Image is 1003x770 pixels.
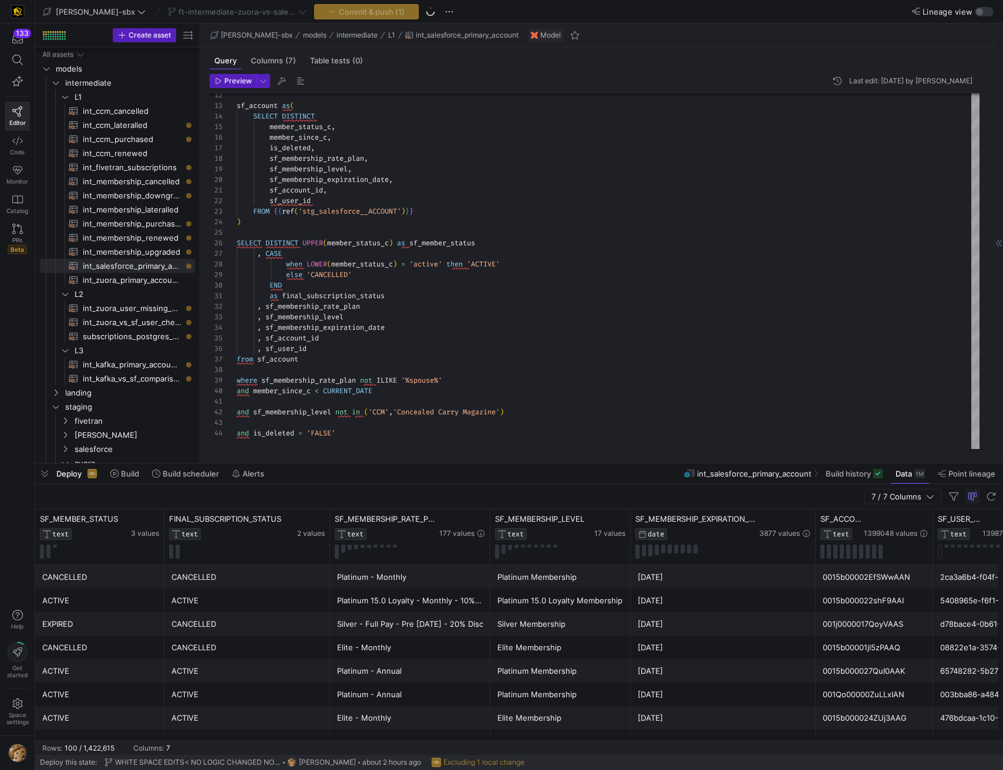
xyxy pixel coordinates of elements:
span: , [364,154,368,163]
span: DISTINCT [265,238,298,248]
span: Space settings [6,711,29,725]
div: Press SPACE to select this row. [40,273,195,287]
div: Press SPACE to select this row. [40,202,195,217]
span: ( [364,407,368,417]
a: int_salesforce_primary_account​​​​​​​​​​ [40,259,195,273]
span: then [446,259,463,269]
span: final_subscription_status [282,291,385,300]
div: 35 [210,333,223,343]
span: Beta [8,245,27,254]
button: Point lineage [933,464,1001,484]
div: 1M [914,469,925,478]
span: Table tests [310,57,363,65]
div: Press SPACE to select this row. [40,62,195,76]
div: 15 [210,121,223,132]
a: int_ccm_purchased​​​​​​​​​​ [40,132,195,146]
span: SF_MEMBERSHIP_EXPIRATION_DATE [635,514,757,524]
span: not [360,376,372,385]
span: } [405,207,409,216]
span: TEXT [833,530,849,538]
span: 'CCM' [368,407,389,417]
div: 19 [210,164,223,174]
span: , [389,407,393,417]
span: sf_membership_rate_plan [261,376,356,385]
span: TEXT [52,530,69,538]
span: 2 values [297,529,325,538]
span: 3877 values [759,529,800,538]
span: DISTINCT [282,112,315,121]
span: PRs [12,237,22,244]
img: https://storage.googleapis.com/y42-prod-data-exchange/images/1Nvl5cecG3s9yuu18pSpZlzl4PBNfpIlp06V... [8,744,27,762]
div: 14 [210,111,223,121]
span: and [237,386,249,396]
span: in [352,407,360,417]
span: fivetran [75,414,193,428]
span: ILIKE [376,376,397,385]
div: 38 [210,364,223,375]
span: SF_MEMBER_STATUS [40,514,118,524]
span: int_ccm_renewed​​​​​​​​​​ [83,147,181,160]
span: Help [10,623,25,630]
button: L1 [385,28,398,42]
span: 1399048 values [864,529,917,538]
div: CANCELLED [171,566,323,589]
span: not [335,407,348,417]
span: (0) [352,57,363,65]
a: int_zuora_vs_sf_user_check​​​​​​​​​​ [40,315,195,329]
span: = [298,428,302,438]
a: int_fivetran_subscriptions​​​​​​​​​​ [40,160,195,174]
span: 3 values [131,529,159,538]
div: Press SPACE to select this row. [40,132,195,146]
span: SF_USER_ID [938,514,980,524]
span: = [401,259,405,269]
span: int_kafka_primary_accounts​​​​​​​​​​ [83,358,181,372]
span: is_deleted [253,428,294,438]
span: sf_account [257,354,298,364]
button: https://storage.googleapis.com/y42-prod-data-exchange/images/1Nvl5cecG3s9yuu18pSpZlzl4PBNfpIlp06V... [5,741,30,765]
span: sf_membership_level [253,407,331,417]
div: Press SPACE to select this row. [40,315,195,329]
a: int_ccm_cancelled​​​​​​​​​​ [40,104,195,118]
span: [PERSON_NAME]-sbx [56,7,135,16]
div: Press SPACE to select this row. [40,245,195,259]
div: Platinum Membership [497,566,624,589]
span: WHITE SPACE EDITS< NO LOGIC CHANGED NOR CODE ADDED/REMOVED [115,758,281,766]
div: Press SPACE to select this row. [40,357,195,372]
div: 133 [14,29,31,38]
span: ( [327,259,331,269]
div: 37 [210,354,223,364]
span: zuora [75,457,193,470]
span: int_ccm_cancelled​​​​​​​​​​ [83,104,181,118]
span: int_membership_cancelled​​​​​​​​​​ [83,175,181,188]
div: Platinum - Monthly [337,566,483,589]
div: Press SPACE to select this row. [40,118,195,132]
span: Build scheduler [163,469,219,478]
div: 18 [210,153,223,164]
span: L1 [388,31,395,39]
div: Press SPACE to select this row. [40,287,195,301]
button: Build history [820,464,888,484]
span: Create asset [129,31,171,39]
a: int_membership_downgraded​​​​​​​​​​ [40,188,195,202]
span: and [237,428,249,438]
span: ( [290,101,294,110]
span: int_salesforce_primary_account [416,31,519,39]
span: int_fivetran_subscriptions​​​​​​​​​​ [83,161,181,174]
span: int_membership_purchased​​​​​​​​​​ [83,217,181,231]
span: END [270,281,282,290]
div: 28 [210,259,223,269]
span: ) [401,207,405,216]
span: 7 / 7 Columns [871,492,926,501]
span: int_ccm_lateralled​​​​​​​​​​ [83,119,181,132]
span: 'active' [409,259,442,269]
button: [PERSON_NAME]-sbx [40,4,149,19]
button: [PERSON_NAME]-sbx [207,28,295,42]
div: 41 [210,396,223,407]
span: from [237,354,253,364]
div: 36 [210,343,223,354]
span: member_since_c [270,133,327,142]
img: undefined [531,32,538,39]
span: subscriptions_postgres_kafka_joined_view​​​​​​​​​​ [83,330,181,343]
span: UPPER [302,238,323,248]
div: Press SPACE to select this row. [40,48,195,62]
